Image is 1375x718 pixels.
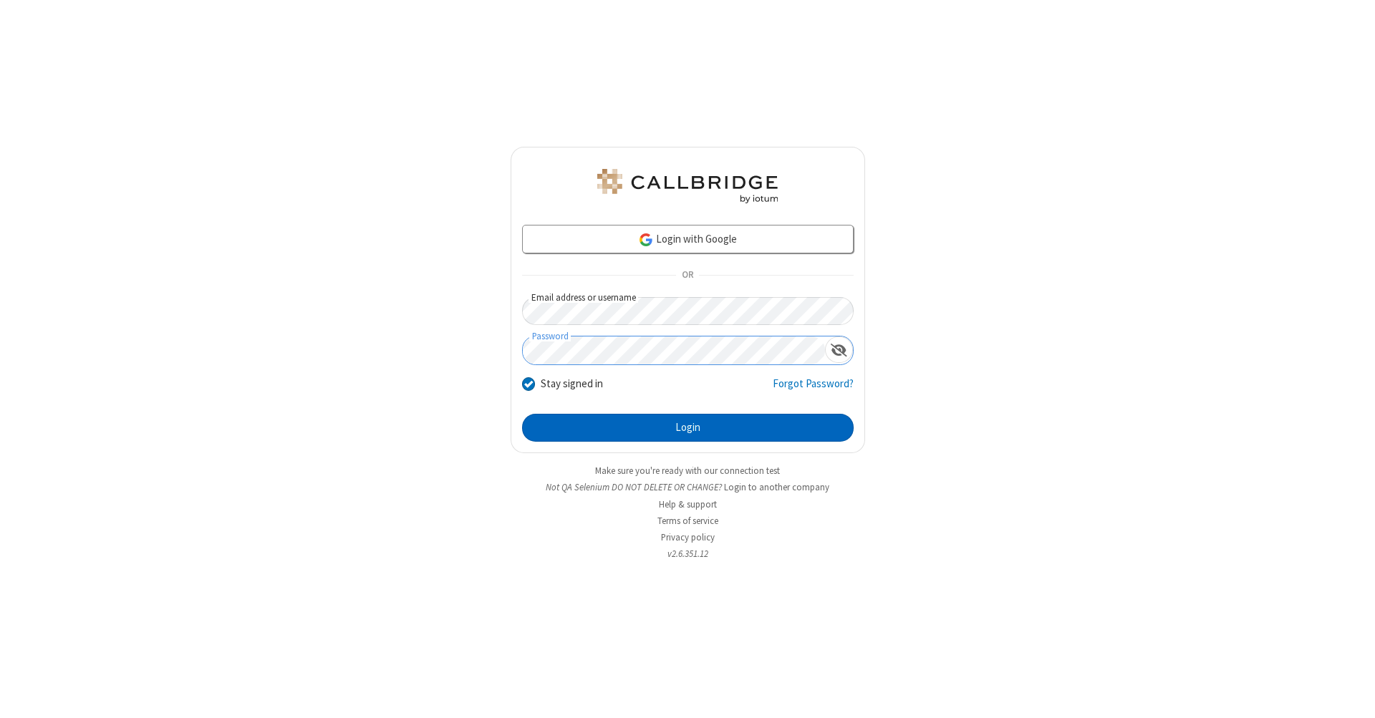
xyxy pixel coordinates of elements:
[522,225,854,253] a: Login with Google
[773,376,854,403] a: Forgot Password?
[595,465,780,477] a: Make sure you're ready with our connection test
[511,547,865,561] li: v2.6.351.12
[825,336,853,363] div: Show password
[511,480,865,494] li: Not QA Selenium DO NOT DELETE OR CHANGE?
[659,498,717,510] a: Help & support
[522,414,854,442] button: Login
[657,515,718,527] a: Terms of service
[724,480,829,494] button: Login to another company
[522,297,854,325] input: Email address or username
[676,266,699,286] span: OR
[594,169,781,203] img: QA Selenium DO NOT DELETE OR CHANGE
[523,336,825,364] input: Password
[638,232,654,248] img: google-icon.png
[541,376,603,392] label: Stay signed in
[661,531,715,543] a: Privacy policy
